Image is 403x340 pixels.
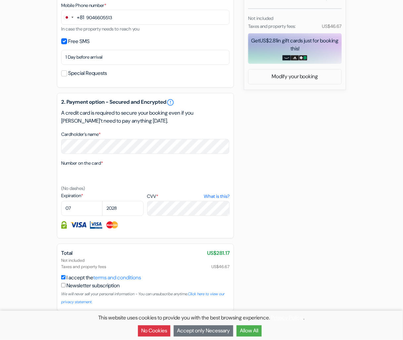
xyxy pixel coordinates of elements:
[207,250,230,257] span: US$281.17
[61,160,103,167] label: Number on the card
[61,193,144,199] label: Expiration
[204,193,230,200] a: What is this?
[322,23,342,29] small: US$46.67
[93,274,141,281] a: terms and conditions
[61,250,72,257] span: Total
[248,71,341,83] a: Modify your booking
[147,193,230,200] label: CVV
[271,314,304,321] a: Privacy Policy.
[61,26,139,32] small: In case the property needs to reach you
[174,325,233,337] button: Accept only Necessary
[3,314,400,322] p: This website uses cookies to provide you with the best browsing experience. .
[299,55,307,61] img: uber-uber-eats-card.png
[61,99,230,107] h5: 2. Payment option - Secured and Encrypted
[62,10,84,25] button: Change country, selected Japan (+81)
[68,69,107,78] label: Special Requests
[61,221,67,229] img: Credit card information fully secured and encrypted
[77,14,84,22] div: +81
[61,257,230,270] div: Not included Taxes and property fees
[237,325,262,337] button: Allow All
[61,2,106,9] label: Mobile Phone number
[61,186,85,192] small: (No dashes)
[61,109,230,125] p: A credit card is required to secure your booking even if you [PERSON_NAME]’t need to pay anything...
[70,221,87,229] img: Visa
[61,131,101,138] label: Cardholder’s name
[248,37,342,53] div: Get in gift cards just for booking this!
[248,15,273,21] small: Not included
[211,264,230,270] span: US$46.67
[248,23,296,29] small: Taxes and property fees:
[61,292,225,305] small: We will never sell your personal information - You can unsubscribe anytime.
[291,55,299,61] img: adidas-card.png
[68,37,90,46] label: Free SMS
[260,37,277,44] span: US$2.81
[283,55,291,61] img: amazon-card-no-text.png
[67,282,120,290] label: Newsletter subscription
[67,274,141,282] label: I accept the
[90,221,102,229] img: Visa Electron
[106,221,119,229] img: Master Card
[138,325,170,337] button: No Cookies
[166,99,174,107] a: error_outline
